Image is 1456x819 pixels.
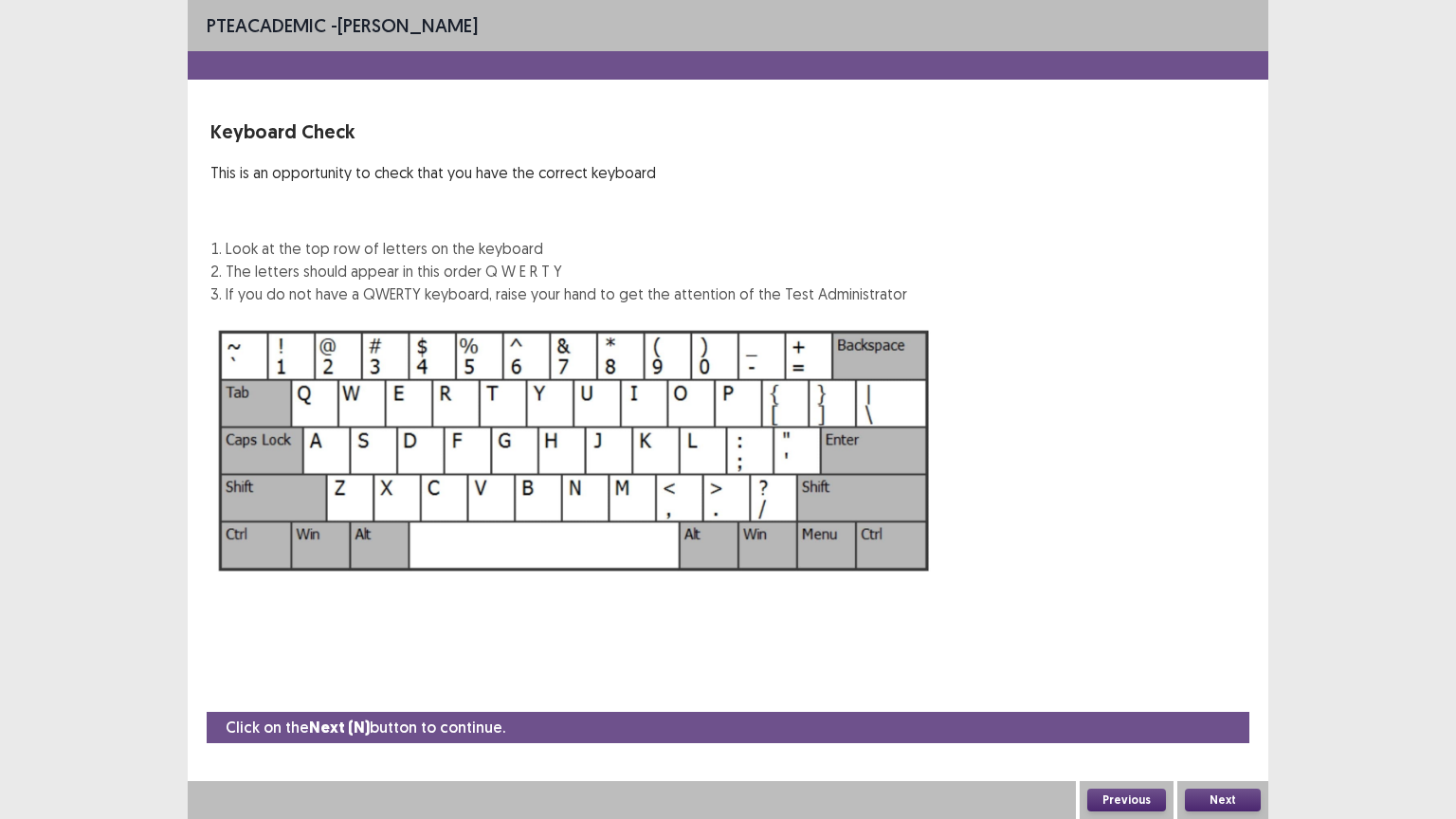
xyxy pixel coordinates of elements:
p: Keyboard Check [210,118,907,146]
li: If you do not have a QWERTY keyboard, raise your hand to get the attention of the Test Administrator [226,282,907,305]
p: Click on the button to continue. [226,716,505,739]
button: Next [1185,789,1261,811]
p: This is an opportunity to check that you have the correct keyboard [210,161,907,184]
li: Look at the top row of letters on the keyboard [226,237,907,260]
p: - [PERSON_NAME] [207,11,478,40]
span: PTE academic [207,13,326,37]
strong: Next (N) [309,718,370,737]
img: Keyboard Image [210,320,938,581]
li: The letters should appear in this order Q W E R T Y [226,260,907,282]
button: Previous [1087,789,1166,811]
